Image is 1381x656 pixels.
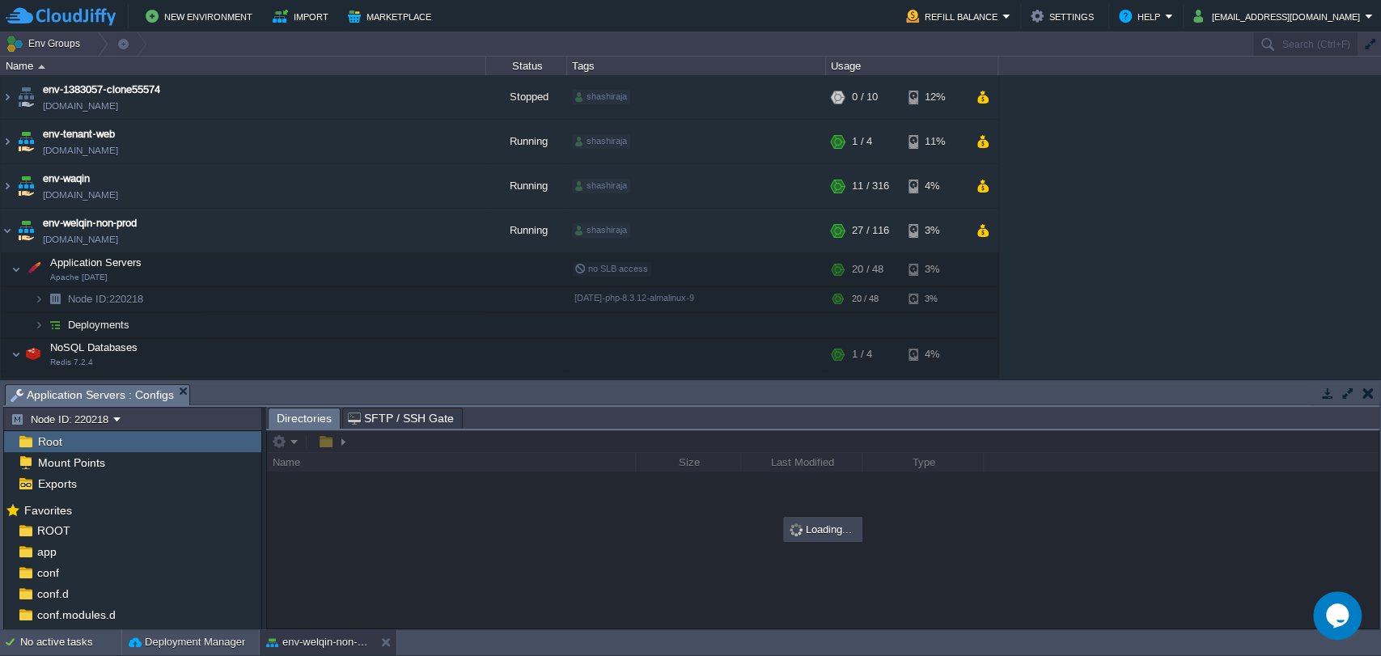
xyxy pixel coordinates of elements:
[572,223,630,238] div: shashiraja
[68,293,109,305] span: Node ID:
[50,273,108,282] span: Apache [DATE]
[487,57,566,75] div: Status
[35,434,65,449] a: Root
[2,57,485,75] div: Name
[35,476,79,491] a: Exports
[49,256,144,269] a: Application ServersApache [DATE]
[34,371,44,396] img: AMDAwAAAACH5BAEAAAAALAAAAAABAAEAAAICRAEAOw==
[574,293,694,303] span: [DATE]-php-8.3.12-almalinux-9
[15,120,37,163] img: AMDAwAAAACH5BAEAAAAALAAAAAABAAEAAAICRAEAOw==
[486,164,567,208] div: Running
[34,607,118,622] a: conf.modules.d
[1,164,14,208] img: AMDAwAAAACH5BAEAAAAALAAAAAABAAEAAAICRAEAOw==
[568,57,825,75] div: Tags
[38,65,45,69] img: AMDAwAAAACH5BAEAAAAALAAAAAABAAEAAAICRAEAOw==
[34,286,44,311] img: AMDAwAAAACH5BAEAAAAALAAAAAABAAEAAAICRAEAOw==
[909,253,961,286] div: 3%
[11,385,174,405] span: Application Servers : Configs
[852,120,872,163] div: 1 / 4
[43,126,115,142] a: env-tenant-web
[44,312,66,337] img: AMDAwAAAACH5BAEAAAAALAAAAAABAAEAAAICRAEAOw==
[1,75,14,119] img: AMDAwAAAACH5BAEAAAAALAAAAAABAAEAAAICRAEAOw==
[129,634,245,650] button: Deployment Manager
[486,120,567,163] div: Running
[43,231,118,248] a: [DOMAIN_NAME]
[11,338,21,370] img: AMDAwAAAACH5BAEAAAAALAAAAAABAAEAAAICRAEAOw==
[43,215,137,231] a: env-welqin-non-prod
[6,6,116,27] img: CloudJiffy
[909,371,961,396] div: 4%
[852,253,883,286] div: 20 / 48
[15,209,37,252] img: AMDAwAAAACH5BAEAAAAALAAAAAABAAEAAAICRAEAOw==
[43,82,160,98] a: env-1383057-clone55574
[146,6,257,26] button: New Environment
[572,179,630,193] div: shashiraja
[486,209,567,252] div: Running
[35,455,108,470] a: Mount Points
[66,292,146,306] span: 220218
[50,358,93,367] span: Redis 7.2.4
[43,142,118,159] a: [DOMAIN_NAME]
[852,75,878,119] div: 0 / 10
[11,412,113,426] button: Node ID: 220218
[1031,6,1099,26] button: Settings
[34,312,44,337] img: AMDAwAAAACH5BAEAAAAALAAAAAABAAEAAAICRAEAOw==
[909,164,961,208] div: 4%
[43,171,90,187] a: env-waqin
[6,32,86,55] button: Env Groups
[852,286,879,311] div: 20 / 48
[66,292,146,306] a: Node ID:220218
[43,187,118,203] a: [DOMAIN_NAME]
[66,318,132,332] a: Deployments
[785,518,861,540] div: Loading...
[348,408,454,428] span: SFTP / SSH Gate
[1313,591,1365,640] iframe: chat widget
[15,75,37,119] img: AMDAwAAAACH5BAEAAAAALAAAAAABAAEAAAICRAEAOw==
[277,408,332,429] span: Directories
[34,523,73,538] a: ROOT
[1,120,14,163] img: AMDAwAAAACH5BAEAAAAALAAAAAABAAEAAAICRAEAOw==
[21,504,74,517] a: Favorites
[273,6,333,26] button: Import
[486,75,567,119] div: Stopped
[572,134,630,149] div: shashiraja
[22,338,44,370] img: AMDAwAAAACH5BAEAAAAALAAAAAABAAEAAAICRAEAOw==
[15,164,37,208] img: AMDAwAAAACH5BAEAAAAALAAAAAABAAEAAAICRAEAOw==
[909,120,961,163] div: 11%
[852,371,869,396] div: 1 / 4
[66,377,146,391] span: 220867
[266,634,368,650] button: env-welqin-non-prod
[66,377,146,391] a: Node ID:220867
[827,57,998,75] div: Usage
[574,264,648,273] span: no SLB access
[34,544,59,559] a: app
[43,98,118,114] a: [DOMAIN_NAME]
[909,75,961,119] div: 12%
[574,378,641,387] span: 7.2.4-almalinux-9
[11,253,21,286] img: AMDAwAAAACH5BAEAAAAALAAAAAABAAEAAAICRAEAOw==
[34,628,62,643] a: cron
[1,209,14,252] img: AMDAwAAAACH5BAEAAAAALAAAAAABAAEAAAICRAEAOw==
[1193,6,1365,26] button: [EMAIL_ADDRESS][DOMAIN_NAME]
[22,253,44,286] img: AMDAwAAAACH5BAEAAAAALAAAAAABAAEAAAICRAEAOw==
[44,371,66,396] img: AMDAwAAAACH5BAEAAAAALAAAAAABAAEAAAICRAEAOw==
[49,341,140,354] span: NoSQL Databases
[21,503,74,518] span: Favorites
[909,209,961,252] div: 3%
[852,338,872,370] div: 1 / 4
[852,164,889,208] div: 11 / 316
[34,565,61,580] span: conf
[44,286,66,311] img: AMDAwAAAACH5BAEAAAAALAAAAAABAAEAAAICRAEAOw==
[34,586,71,601] a: conf.d
[20,629,121,655] div: No active tasks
